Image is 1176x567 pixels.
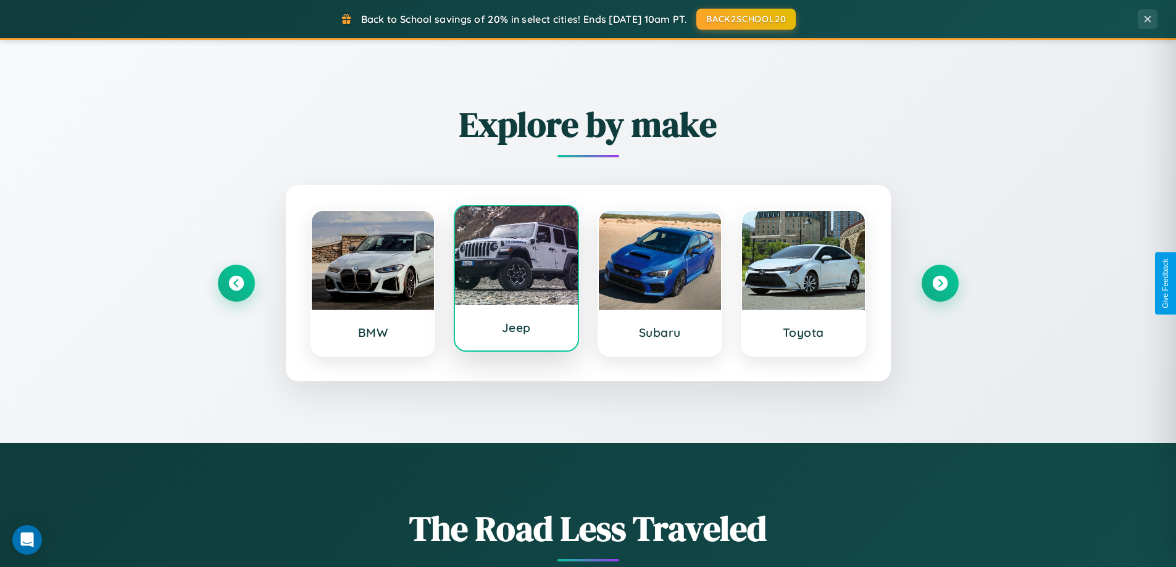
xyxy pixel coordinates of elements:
[754,325,853,340] h3: Toyota
[467,320,565,335] h3: Jeep
[218,101,959,148] h2: Explore by make
[324,325,422,340] h3: BMW
[1161,259,1170,308] div: Give Feedback
[361,13,687,25] span: Back to School savings of 20% in select cities! Ends [DATE] 10am PT.
[12,525,42,555] div: Open Intercom Messenger
[696,9,796,30] button: BACK2SCHOOL20
[218,505,959,552] h1: The Road Less Traveled
[611,325,709,340] h3: Subaru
